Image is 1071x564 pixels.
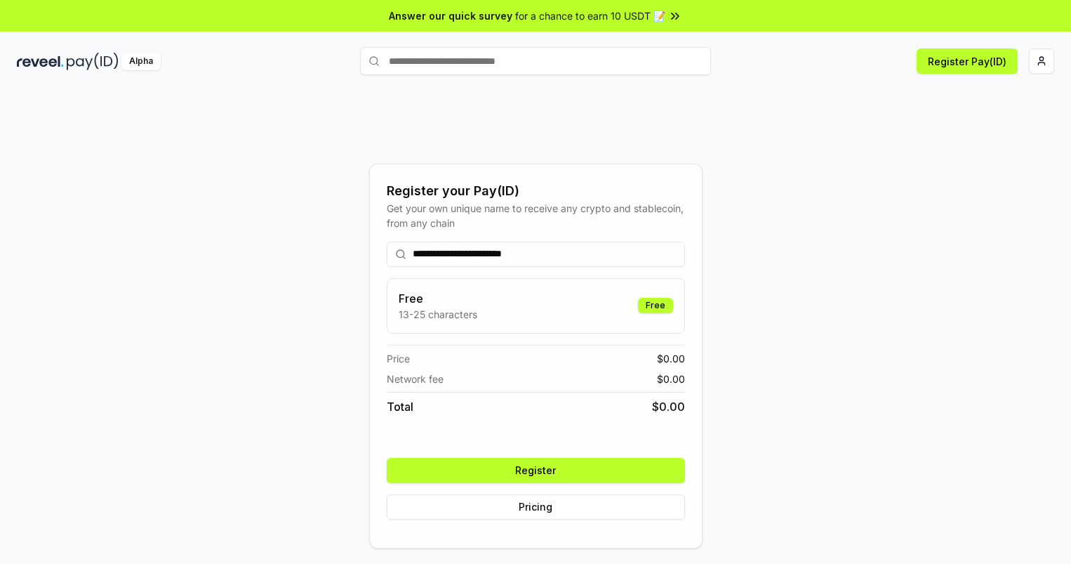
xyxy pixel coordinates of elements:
[387,351,410,366] span: Price
[387,201,685,230] div: Get your own unique name to receive any crypto and stablecoin, from any chain
[657,372,685,386] span: $ 0.00
[638,298,673,313] div: Free
[387,398,413,415] span: Total
[917,48,1018,74] button: Register Pay(ID)
[515,8,665,23] span: for a chance to earn 10 USDT 📝
[657,351,685,366] span: $ 0.00
[399,307,477,322] p: 13-25 characters
[389,8,512,23] span: Answer our quick survey
[387,372,444,386] span: Network fee
[399,290,477,307] h3: Free
[387,181,685,201] div: Register your Pay(ID)
[652,398,685,415] span: $ 0.00
[17,53,64,70] img: reveel_dark
[67,53,119,70] img: pay_id
[387,458,685,483] button: Register
[121,53,161,70] div: Alpha
[387,494,685,520] button: Pricing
